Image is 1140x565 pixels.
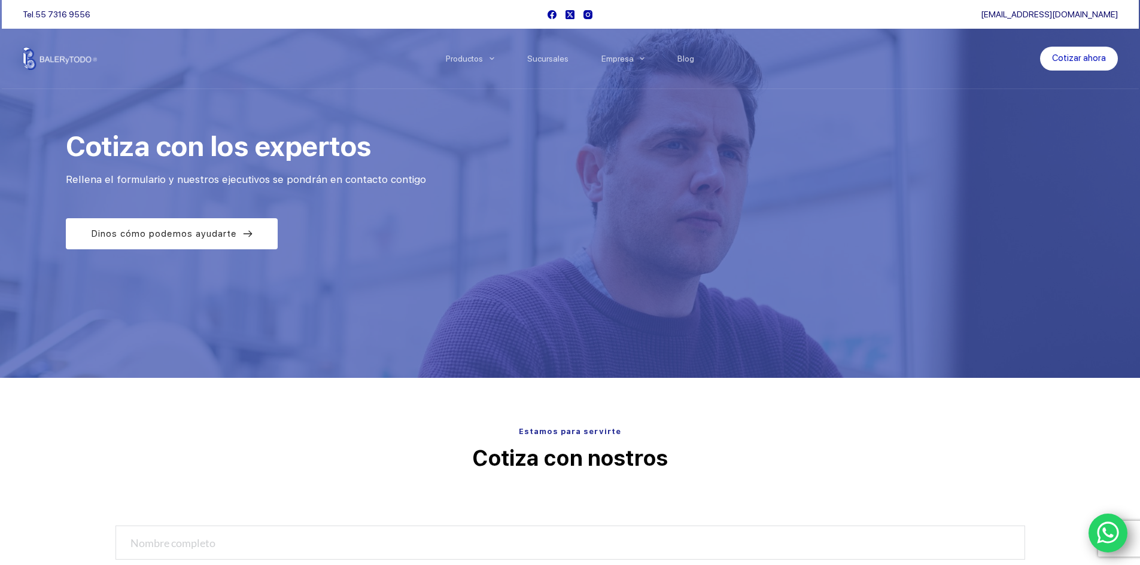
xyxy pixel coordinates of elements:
[35,10,90,19] a: 55 7316 9556
[1089,514,1128,553] a: WhatsApp
[115,444,1025,474] p: Cotiza con nostros
[981,10,1118,19] a: [EMAIL_ADDRESS][DOMAIN_NAME]
[23,47,98,70] img: Balerytodo
[66,173,426,185] span: Rellena el formulario y nuestros ejecutivos se pondrán en contacto contigo
[1040,47,1118,71] a: Cotizar ahora
[115,526,1025,560] input: Nombre completo
[66,218,278,249] a: Dinos cómo podemos ayudarte
[548,10,557,19] a: Facebook
[519,427,621,436] span: Estamos para servirte
[566,10,574,19] a: X (Twitter)
[91,227,237,241] span: Dinos cómo podemos ayudarte
[583,10,592,19] a: Instagram
[66,130,371,163] span: Cotiza con los expertos
[429,29,711,88] nav: Menu Principal
[23,10,90,19] span: Tel.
